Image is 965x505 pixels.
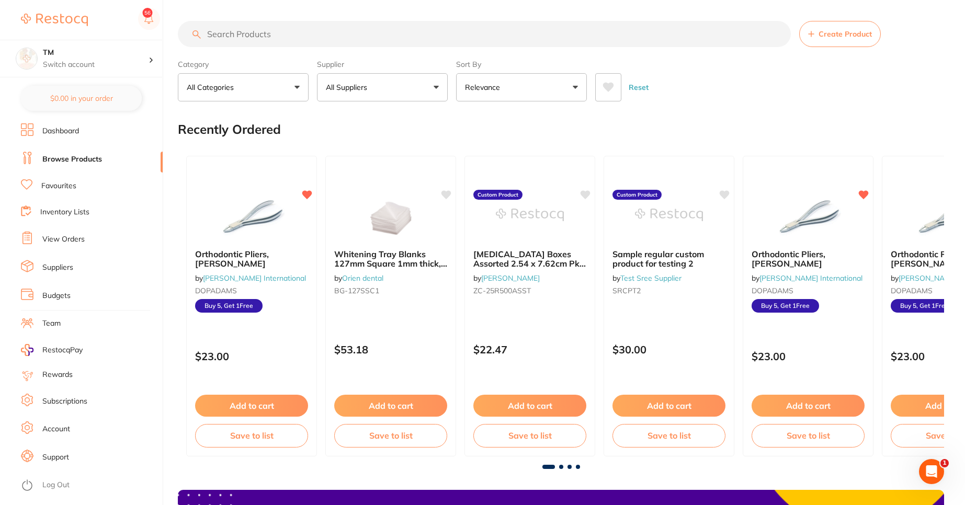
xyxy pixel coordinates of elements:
[357,189,425,241] img: Whitening Tray Blanks 127mm Square 1mm thick, Pack of 10
[473,273,540,283] span: by
[473,343,586,355] p: $22.47
[334,343,447,355] p: $53.18
[612,424,725,447] button: Save to list
[317,73,448,101] button: All Suppliers
[21,86,142,111] button: $0.00 in your order
[456,73,587,101] button: Relevance
[752,249,865,269] b: Orthodontic Pliers, Adams
[752,395,865,417] button: Add to cart
[481,273,540,283] a: [PERSON_NAME]
[42,345,83,355] span: RestocqPay
[178,73,309,101] button: All Categories
[473,190,523,200] label: Custom Product
[195,249,308,269] b: Orthodontic Pliers, Adams
[21,477,160,494] button: Log Out
[187,82,238,93] p: All Categories
[473,249,586,269] b: Retainer Boxes Assorted 2.54 x 7.62cm Pk of 12
[919,459,944,484] iframe: Intercom live chat
[473,286,586,295] small: ZC-25R500ASST
[612,343,725,355] p: $30.00
[43,60,149,70] p: Switch account
[42,126,79,136] a: Dashboard
[940,459,949,467] span: 1
[612,249,725,269] b: Sample regular custom product for testing 2
[195,350,308,362] p: $23.00
[42,424,70,434] a: Account
[496,189,564,241] img: Retainer Boxes Assorted 2.54 x 7.62cm Pk of 12
[21,344,83,356] a: RestocqPay
[195,286,308,295] small: DOPADAMS
[178,122,281,137] h2: Recently Ordered
[473,395,586,417] button: Add to cart
[465,82,504,93] p: Relevance
[752,350,865,362] p: $23.00
[799,21,881,47] button: Create Product
[42,154,102,165] a: Browse Products
[334,249,447,269] b: Whitening Tray Blanks 127mm Square 1mm thick, Pack of 10
[43,48,149,58] h4: TM
[612,395,725,417] button: Add to cart
[42,396,87,407] a: Subscriptions
[21,8,88,32] a: Restocq Logo
[612,286,725,295] small: SRCPT2
[41,181,76,191] a: Favourites
[342,273,383,283] a: Orien dental
[759,273,862,283] a: [PERSON_NAME] International
[195,299,263,313] span: Buy 5, Get 1 Free
[42,291,71,301] a: Budgets
[752,286,865,295] small: DOPADAMS
[42,318,61,329] a: Team
[42,262,73,273] a: Suppliers
[42,452,69,463] a: Support
[635,189,703,241] img: Sample regular custom product for testing 2
[334,273,383,283] span: by
[40,207,89,217] a: Inventory Lists
[326,82,371,93] p: All Suppliers
[195,273,306,283] span: by
[612,190,662,200] label: Custom Product
[752,299,819,313] span: Buy 5, Get 1 Free
[612,273,682,283] span: by
[42,370,73,380] a: Rewards
[178,21,791,47] input: Search Products
[317,60,448,69] label: Supplier
[178,60,309,69] label: Category
[334,424,447,447] button: Save to list
[620,273,682,283] a: Test Sree Supplier
[42,480,70,490] a: Log Out
[891,299,958,313] span: Buy 5, Get 1 Free
[774,189,842,241] img: Orthodontic Pliers, Adams
[42,234,85,245] a: View Orders
[16,48,37,69] img: TM
[21,344,33,356] img: RestocqPay
[218,189,286,241] img: Orthodontic Pliers, Adams
[203,273,306,283] a: [PERSON_NAME] International
[456,60,587,69] label: Sort By
[752,424,865,447] button: Save to list
[334,395,447,417] button: Add to cart
[334,286,447,295] small: BG-127SSC1
[819,30,872,38] span: Create Product
[21,14,88,26] img: Restocq Logo
[195,395,308,417] button: Add to cart
[626,73,652,101] button: Reset
[473,424,586,447] button: Save to list
[195,424,308,447] button: Save to list
[752,273,862,283] span: by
